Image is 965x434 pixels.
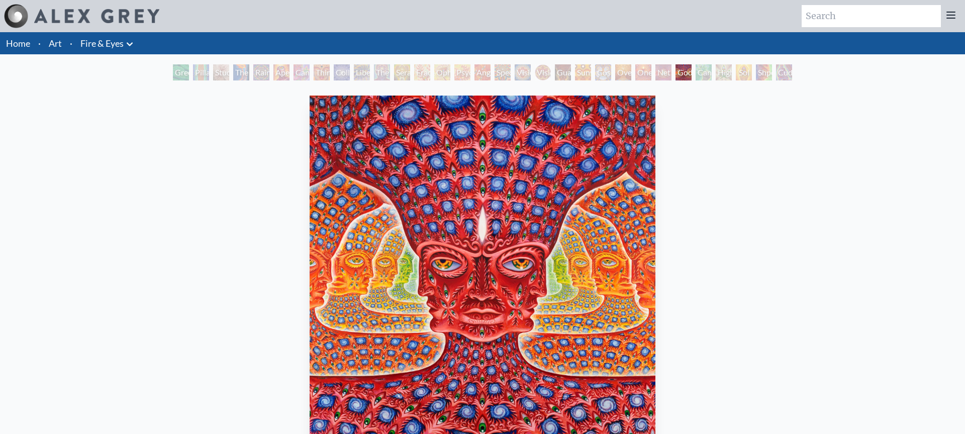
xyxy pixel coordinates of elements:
a: Art [49,36,62,50]
div: The Torch [233,64,249,80]
div: Cannabis Sutra [294,64,310,80]
a: Fire & Eyes [80,36,124,50]
div: Godself [675,64,692,80]
div: Fractal Eyes [414,64,430,80]
div: Rainbow Eye Ripple [253,64,269,80]
div: Net of Being [655,64,671,80]
div: Guardian of Infinite Vision [555,64,571,80]
div: Liberation Through Seeing [354,64,370,80]
div: Cannafist [696,64,712,80]
div: Ophanic Eyelash [434,64,450,80]
div: Collective Vision [334,64,350,80]
div: Psychomicrograph of a Fractal Paisley Cherub Feather Tip [454,64,470,80]
input: Search [802,5,941,27]
div: Pillar of Awareness [193,64,209,80]
div: Third Eye Tears of Joy [314,64,330,80]
div: Vision Crystal Tondo [535,64,551,80]
div: Spectral Lotus [495,64,511,80]
div: One [635,64,651,80]
div: Sunyata [575,64,591,80]
li: · [34,32,45,54]
li: · [66,32,76,54]
div: Cosmic Elf [595,64,611,80]
div: Angel Skin [474,64,491,80]
div: Vision Crystal [515,64,531,80]
div: Oversoul [615,64,631,80]
div: Study for the Great Turn [213,64,229,80]
div: Green Hand [173,64,189,80]
div: Higher Vision [716,64,732,80]
div: Shpongled [756,64,772,80]
div: Sol Invictus [736,64,752,80]
div: Seraphic Transport Docking on the Third Eye [394,64,410,80]
div: Aperture [273,64,289,80]
a: Home [6,38,30,49]
div: Cuddle [776,64,792,80]
div: The Seer [374,64,390,80]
